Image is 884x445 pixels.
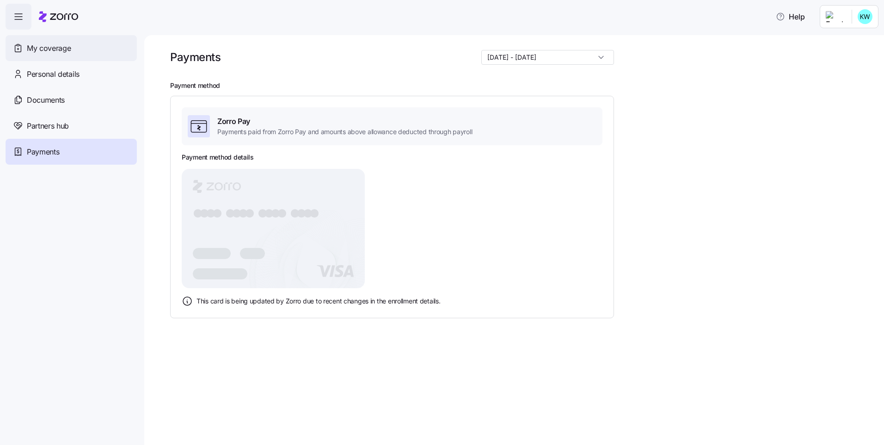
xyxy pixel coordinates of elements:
tspan: ● [296,207,307,220]
h3: Payment method details [182,153,254,162]
button: Help [768,7,812,26]
span: Personal details [27,68,80,80]
tspan: ● [258,207,268,220]
tspan: ● [277,207,288,220]
tspan: ● [303,207,313,220]
tspan: ● [232,207,242,220]
tspan: ● [309,207,320,220]
h2: Payment method [170,81,871,90]
h1: Payments [170,50,221,64]
tspan: ● [245,207,255,220]
a: Partners hub [6,113,137,139]
img: Employer logo [826,11,844,22]
span: Partners hub [27,120,69,132]
a: Documents [6,87,137,113]
span: This card is being updated by Zorro due to recent changes in the enrollment details. [196,297,440,306]
span: Documents [27,94,65,106]
tspan: ● [290,207,301,220]
tspan: ● [238,207,249,220]
tspan: ● [199,207,210,220]
tspan: ● [270,207,281,220]
tspan: ● [225,207,236,220]
span: Payments paid from Zorro Pay and amounts above allowance deducted through payroll [217,127,472,136]
img: 49e75ba07f721af2b89a52c53fa14fa0 [858,9,872,24]
span: My coverage [27,43,71,54]
a: Payments [6,139,137,165]
tspan: ● [193,207,203,220]
span: Zorro Pay [217,116,472,127]
a: My coverage [6,35,137,61]
a: Personal details [6,61,137,87]
tspan: ● [212,207,223,220]
tspan: ● [264,207,275,220]
tspan: ● [206,207,216,220]
span: Help [776,11,805,22]
span: Payments [27,146,59,158]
